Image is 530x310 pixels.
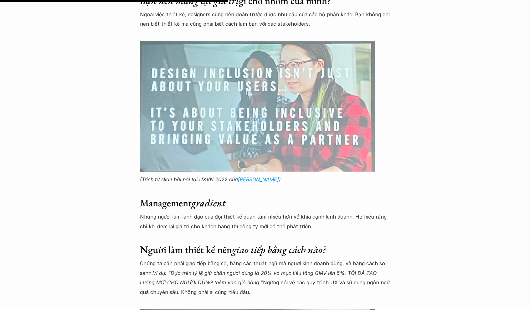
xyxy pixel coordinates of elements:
[140,259,390,297] p: Chúng ta cần phải giao tiếp bằng số, bằng các thuật ngữ mà nguời kinh doanh dùng, và bằng cách so...
[279,176,281,183] em: )
[140,197,390,209] h3: Management
[140,10,390,29] p: Ngoài việc thiết kế, designers cũng nên đoán trước được nhu cầu của các bộ phận khác. Bạn không c...
[140,270,378,286] em: Ví dụ: “Dựa trên tỷ lệ giữ chân người dùng là 20% và mục tiêu tăng GMV lên 5%, TÔI ĐÃ TẠO Luồng M...
[238,176,279,183] a: [PERSON_NAME]
[192,196,225,209] em: gradient
[140,212,390,231] p: Những người làm lãnh đạo của đội thiết kế quan tâm nhiều hơn về khía cạnh kinh doanh. Họ hiểu rằn...
[140,176,238,183] em: (Trích từ slide bài nói tại UXVN 2022 của
[232,243,326,256] em: giao tiếp bằng cách nào?
[140,244,390,256] h3: Người làm thiết kế nên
